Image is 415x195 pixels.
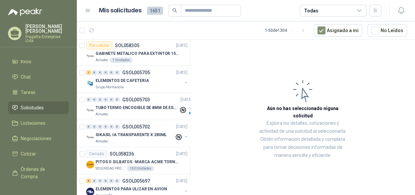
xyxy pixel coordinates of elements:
[176,124,187,130] p: [DATE]
[96,85,124,90] p: Grupo Normandía
[96,186,167,192] p: ELEMENTOS PARA ULIZAR EN AVION
[86,179,91,183] div: 6
[98,179,103,183] div: 0
[103,179,108,183] div: 0
[98,124,103,129] div: 0
[96,105,179,111] p: TUBO TERMO ENCOGIBLE DE 8MM DE ESPESOR X 5CMS
[110,152,134,156] p: SOL058236
[8,163,69,183] a: Órdenes de Compra
[86,41,112,50] div: Por cotizar
[109,124,114,129] div: 0
[96,132,167,138] p: SIKASIL IA TRANSPARENTE X 280ML
[122,179,150,183] p: GSOL005697
[257,119,348,160] p: Explora los detalles, cotizaciones y actividad de una solicitud al seleccionarla. Obtén informaci...
[122,70,150,75] p: GSOL005705
[21,150,36,158] span: Cotizar
[103,97,108,102] div: 0
[86,161,94,169] img: Company Logo
[86,79,94,87] img: Company Logo
[21,119,45,127] span: Licitaciones
[77,147,190,174] a: CerradoSOL058236[DATE] Company LogoPITOS O SILBATOS -MARCA ACME TORNADO 635SEGURIDAD PROVISER LTD...
[25,35,69,43] p: Fragatta Enterprise Ltda
[109,97,114,102] div: 0
[86,106,94,114] img: Company Logo
[109,70,114,75] div: 0
[8,148,69,160] a: Cotizar
[122,124,150,129] p: GSOL005702
[86,124,91,129] div: 0
[86,69,189,90] a: 1 0 0 0 0 0 GSOL005705[DATE] Company LogoELEMENTOS DE CAFETERIAGrupo Normandía
[96,159,179,165] p: PITOS O SILBATOS -MARCA ACME TORNADO 635
[21,166,62,180] span: Órdenes de Compra
[368,24,407,37] button: No Leídos
[86,133,94,141] img: Company Logo
[21,135,51,142] span: Negociaciones
[8,8,42,16] img: Logo peakr
[8,55,69,68] a: Inicio
[99,6,142,15] h1: Mis solicitudes
[8,132,69,145] a: Negociaciones
[176,42,187,49] p: [DATE]
[21,104,44,111] span: Solicitudes
[25,24,69,33] p: [PERSON_NAME] [PERSON_NAME]
[21,58,31,65] span: Inicio
[115,43,139,48] p: SOL058305
[176,70,187,76] p: [DATE]
[147,7,163,15] span: 1651
[98,97,103,102] div: 0
[96,112,108,117] p: Almatec
[122,97,150,102] p: GSOL005703
[86,150,107,158] div: Cerrado
[96,78,149,84] p: ELEMENTOS DE CAFETERIA
[77,39,190,66] a: Por cotizarSOL058305[DATE] Company LogoGABINETE METALICO PARA EXTINTOR 15 LBAlmatec1 Unidades
[109,179,114,183] div: 0
[304,7,318,14] div: Todas
[127,166,154,171] div: 150 Unidades
[110,58,133,63] div: 1 Unidades
[8,71,69,83] a: Chat
[86,96,193,117] a: 0 0 0 0 0 0 GSOL005703[DATE] Company LogoTUBO TERMO ENCOGIBLE DE 8MM DE ESPESOR X 5CMSAlmatec
[92,179,97,183] div: 0
[176,151,187,157] p: [DATE]
[172,8,177,13] span: search
[96,58,108,63] p: Almatec
[176,178,187,184] p: [DATE]
[115,124,120,129] div: 0
[115,70,120,75] div: 0
[8,86,69,99] a: Tareas
[92,97,97,102] div: 0
[92,70,97,75] div: 0
[96,139,108,144] p: Almatec
[265,25,308,36] div: 1 - 50 de 1304
[314,24,362,37] button: Asignado a mi
[115,179,120,183] div: 0
[8,101,69,114] a: Solicitudes
[21,89,35,96] span: Tareas
[257,105,348,119] h3: Aún no has seleccionado niguna solicitud
[86,97,91,102] div: 0
[103,124,108,129] div: 0
[103,70,108,75] div: 0
[21,73,31,81] span: Chat
[92,124,97,129] div: 0
[86,52,94,60] img: Company Logo
[86,70,91,75] div: 1
[180,97,192,103] p: [DATE]
[8,117,69,129] a: Licitaciones
[115,97,120,102] div: 0
[98,70,103,75] div: 0
[96,51,179,57] p: GABINETE METALICO PARA EXTINTOR 15 LB
[86,123,189,144] a: 0 0 0 0 0 0 GSOL005702[DATE] Company LogoSIKASIL IA TRANSPARENTE X 280MLAlmatec
[96,166,126,171] p: SEGURIDAD PROVISER LTDA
